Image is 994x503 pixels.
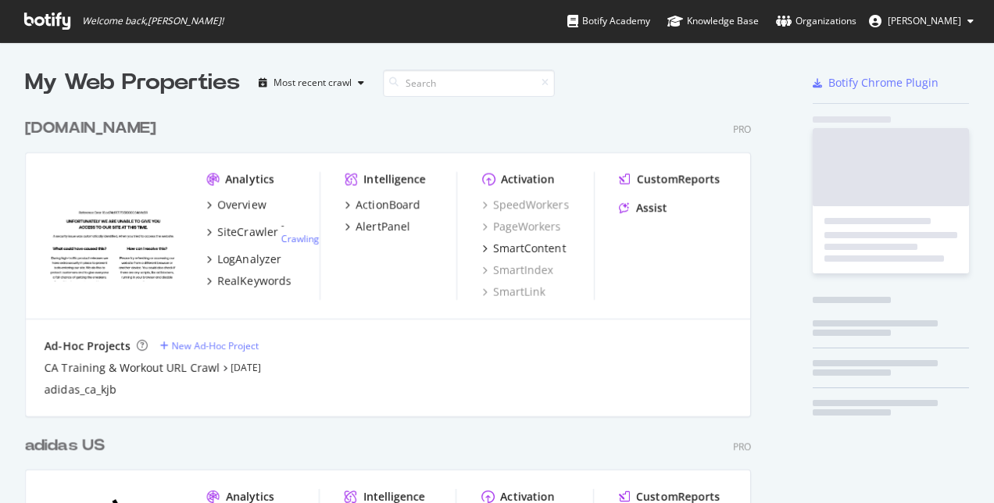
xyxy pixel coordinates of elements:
[667,13,759,29] div: Knowledge Base
[226,172,274,187] div: Analytics
[856,9,986,34] button: [PERSON_NAME]
[218,273,291,289] div: RealKeywords
[345,219,410,234] a: AlertPanel
[252,70,370,95] button: Most recent crawl
[482,219,561,234] a: PageWorkers
[482,241,566,256] a: SmartContent
[207,251,281,267] a: LogAnalyzer
[620,172,720,187] a: CustomReports
[207,273,291,289] a: RealKeywords
[207,197,266,212] a: Overview
[637,172,720,187] div: CustomReports
[281,219,320,245] div: -
[218,251,281,267] div: LogAnalyzer
[567,13,650,29] div: Botify Academy
[25,67,240,98] div: My Web Properties
[45,172,182,281] img: adidas.ca
[493,241,566,256] div: SmartContent
[482,262,553,278] a: SmartIndex
[482,284,545,300] a: SmartLink
[45,382,116,398] a: adidas_ca_kjb
[776,13,856,29] div: Organizations
[45,360,220,376] a: CA Training & Workout URL Crawl
[82,15,223,27] span: Welcome back, [PERSON_NAME] !
[828,75,939,91] div: Botify Chrome Plugin
[218,224,278,240] div: SiteCrawler
[25,434,105,457] div: adidas US
[501,172,555,187] div: Activation
[383,70,555,97] input: Search
[207,219,320,245] a: SiteCrawler- Crawling
[172,339,259,352] div: New Ad-Hoc Project
[25,117,156,140] div: [DOMAIN_NAME]
[274,78,352,87] div: Most recent crawl
[733,123,751,136] div: Pro
[888,14,961,27] span: Kate Fischer
[345,197,420,212] a: ActionBoard
[733,440,751,453] div: Pro
[364,172,426,187] div: Intelligence
[231,361,261,374] a: [DATE]
[218,197,266,212] div: Overview
[482,197,569,212] a: SpeedWorkers
[356,219,410,234] div: AlertPanel
[356,197,420,212] div: ActionBoard
[160,339,259,352] a: New Ad-Hoc Project
[25,117,163,140] a: [DOMAIN_NAME]
[45,338,131,354] div: Ad-Hoc Projects
[281,232,320,245] a: Crawling
[25,434,111,457] a: adidas US
[620,200,667,216] a: Assist
[636,200,667,216] div: Assist
[813,75,939,91] a: Botify Chrome Plugin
